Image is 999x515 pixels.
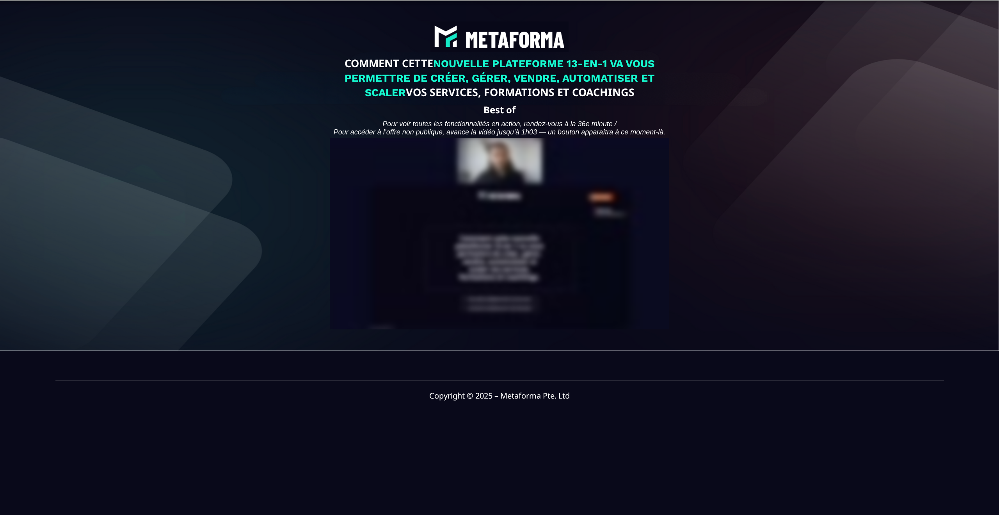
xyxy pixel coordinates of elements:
[343,54,656,101] text: COMMENT CETTE VOS SERVICES, FORMATIONS ET COACHINGS
[6,101,993,118] text: Best of
[430,21,569,52] img: abe9e435164421cb06e33ef15842a39e_e5ef653356713f0d7dd3797ab850248d_Capture_d%E2%80%99e%CC%81cran_2...
[345,57,658,99] span: NOUVELLE PLATEFORME 13-EN-1 VA VOUS PERMETTRE DE CRÉER, GÉRER, VENDRE, AUTOMATISER ET SCALER
[6,118,993,138] text: Pour voir toutes les fonctionnalités en action, rendez-vous à la 36e minute / Pour accéder à l’of...
[6,388,993,403] text: Copyright © 2025 – Metaforma Pte. Ltd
